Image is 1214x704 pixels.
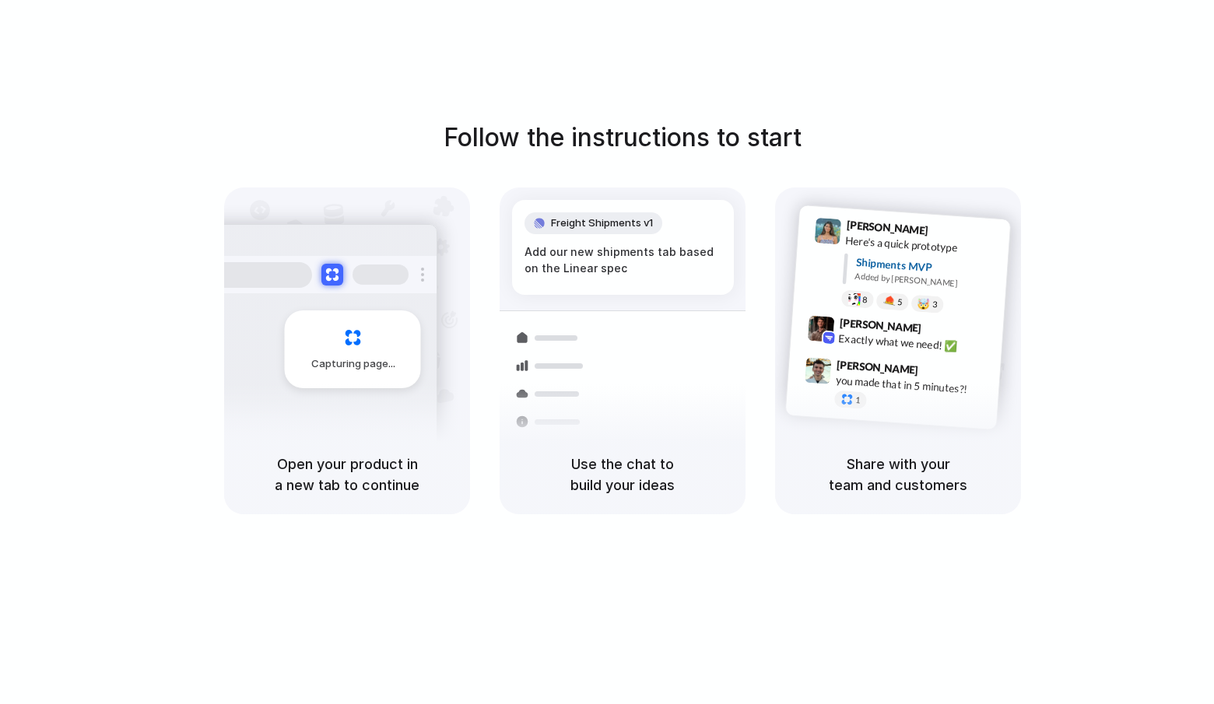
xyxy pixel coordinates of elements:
[926,322,958,341] span: 9:42 AM
[862,296,868,304] span: 8
[897,298,903,306] span: 5
[835,372,991,398] div: you made that in 5 minutes?!
[311,356,398,372] span: Capturing page
[932,300,938,309] span: 3
[444,119,802,156] h1: Follow the instructions to start
[918,298,931,310] div: 🤯
[518,454,727,496] h5: Use the chat to build your ideas
[525,243,721,276] div: Add our new shipments tab based on the Linear spec
[838,331,994,357] div: Exactly what we need! ✅
[923,363,955,382] span: 9:47 AM
[845,233,1001,259] div: Here's a quick prototype
[855,396,861,405] span: 1
[794,454,1002,496] h5: Share with your team and customers
[551,215,653,231] span: Freight Shipments v1
[854,270,998,292] div: Added by [PERSON_NAME]
[243,454,451,496] h5: Open your product in a new tab to continue
[839,314,921,337] span: [PERSON_NAME]
[933,224,965,243] span: 9:41 AM
[846,216,928,239] span: [PERSON_NAME]
[837,356,919,379] span: [PERSON_NAME]
[855,254,999,280] div: Shipments MVP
